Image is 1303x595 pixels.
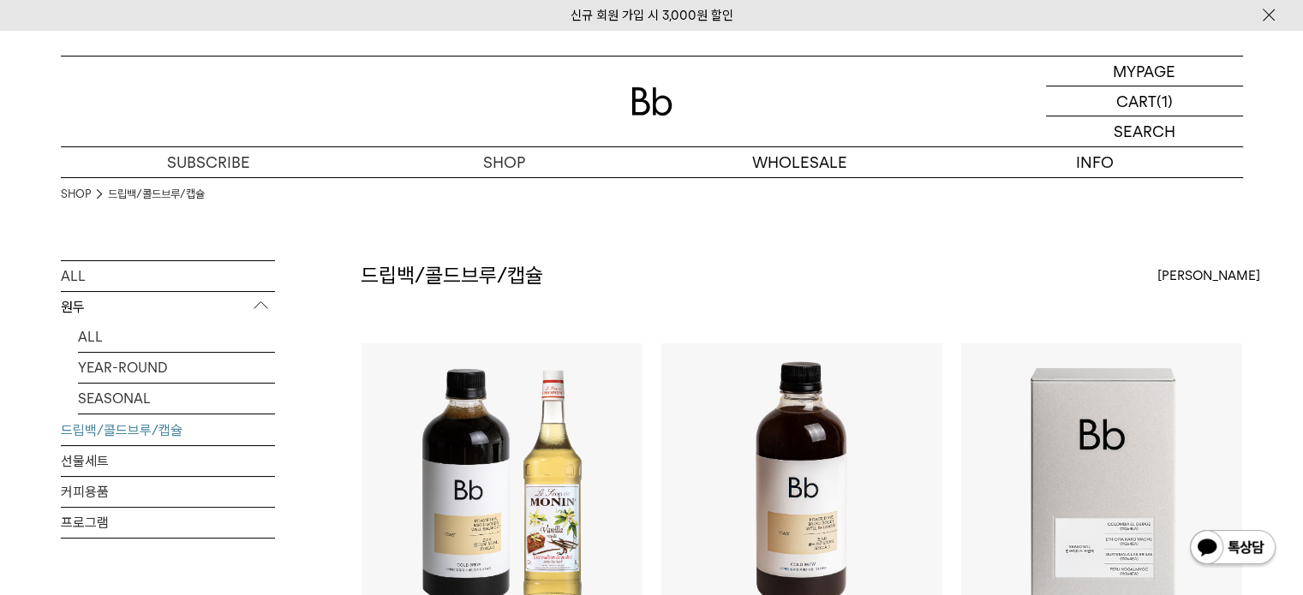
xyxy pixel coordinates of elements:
a: 드립백/콜드브루/캡슐 [61,415,275,445]
a: ALL [78,322,275,352]
p: CART [1116,86,1157,116]
img: 카카오톡 채널 1:1 채팅 버튼 [1188,528,1277,569]
a: SEASONAL [78,384,275,414]
a: MYPAGE [1046,57,1243,86]
a: 프로그램 [61,508,275,538]
a: ALL [61,261,275,291]
a: CART (1) [1046,86,1243,116]
a: SHOP [356,147,652,177]
p: INFO [947,147,1243,177]
a: 선물세트 [61,446,275,476]
a: SUBSCRIBE [61,147,356,177]
a: 커피용품 [61,477,275,507]
a: SHOP [61,186,91,203]
p: 원두 [61,292,275,323]
span: [PERSON_NAME] [1157,265,1260,286]
p: SEARCH [1114,116,1175,146]
img: 로고 [631,87,672,116]
a: YEAR-ROUND [78,353,275,383]
a: 드립백/콜드브루/캡슐 [108,186,205,203]
h2: 드립백/콜드브루/캡슐 [361,261,543,290]
a: 신규 회원 가입 시 3,000원 할인 [571,8,733,23]
p: (1) [1157,86,1173,116]
p: MYPAGE [1113,57,1175,86]
p: WHOLESALE [652,147,947,177]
